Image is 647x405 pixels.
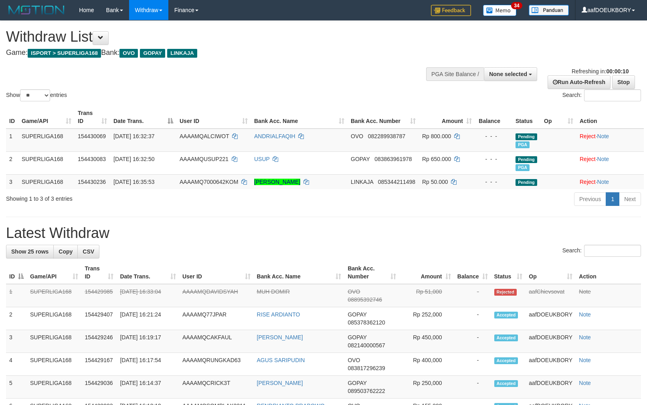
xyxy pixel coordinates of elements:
[81,284,117,307] td: 154429985
[6,174,18,189] td: 3
[6,225,641,241] h1: Latest Withdraw
[399,353,454,376] td: Rp 400,000
[113,179,154,185] span: [DATE] 16:35:53
[351,156,370,162] span: GOPAY
[18,129,75,152] td: SUPERLIGA168
[478,155,509,163] div: - - -
[117,284,179,307] td: [DATE] 16:33:04
[6,4,67,16] img: MOTION_logo.png
[18,106,75,129] th: Game/API: activate to sort column ascending
[422,156,451,162] span: Rp 650.000
[348,380,366,386] span: GOPAY
[75,106,110,129] th: Trans ID: activate to sort column ascending
[374,156,412,162] span: Copy 083863961978 to clipboard
[180,133,229,139] span: AAAAMQALCIWOT
[612,75,635,89] a: Stop
[257,334,303,341] a: [PERSON_NAME]
[179,284,254,307] td: AAAAMQDAVIDSYAH
[6,330,27,353] td: 3
[179,353,254,376] td: AAAAMQRUNGKAD63
[81,376,117,399] td: 154429036
[576,106,644,129] th: Action
[27,330,81,353] td: SUPERLIGA168
[454,353,491,376] td: -
[6,307,27,330] td: 2
[257,357,305,363] a: AGUS SARIPUDIN
[53,245,78,258] a: Copy
[6,261,27,284] th: ID: activate to sort column descending
[516,141,530,148] span: Marked by aafsoumeymey
[606,192,619,206] a: 1
[478,178,509,186] div: - - -
[351,179,373,185] span: LINKAJA
[6,191,264,203] div: Showing 1 to 3 of 3 entries
[606,68,629,75] strong: 00:00:10
[574,192,606,206] a: Previous
[6,89,67,101] label: Show entries
[257,311,300,318] a: RISE ARDIANTO
[348,319,385,326] span: Copy 085378362120 to clipboard
[526,376,576,399] td: aafDOEUKBORY
[489,71,527,77] span: None selected
[426,67,484,81] div: PGA Site Balance /
[597,179,609,185] a: Note
[348,334,366,341] span: GOPAY
[484,67,537,81] button: None selected
[351,133,363,139] span: OVO
[454,284,491,307] td: -
[399,284,454,307] td: Rp 51,000
[81,307,117,330] td: 154429407
[584,89,641,101] input: Search:
[378,179,415,185] span: Copy 085344211498 to clipboard
[562,245,641,257] label: Search:
[6,29,423,45] h1: Withdraw List
[180,156,228,162] span: AAAAMQUSUP221
[179,330,254,353] td: AAAAMQCAKFAUL
[27,284,81,307] td: SUPERLIGA168
[454,307,491,330] td: -
[529,5,569,16] img: panduan.png
[117,330,179,353] td: [DATE] 16:19:17
[516,179,537,186] span: Pending
[117,307,179,330] td: [DATE] 16:21:24
[78,179,106,185] span: 154430236
[483,5,517,16] img: Button%20Memo.svg
[18,151,75,174] td: SUPERLIGA168
[11,248,49,255] span: Show 25 rows
[516,133,537,140] span: Pending
[548,75,611,89] a: Run Auto-Refresh
[179,307,254,330] td: AAAAMQ77JPAR
[254,133,295,139] a: ANDRIALFAQIH
[579,357,591,363] a: Note
[368,133,405,139] span: Copy 082289938787 to clipboard
[6,49,423,57] h4: Game: Bank:
[597,156,609,162] a: Note
[422,133,451,139] span: Rp 800.000
[526,307,576,330] td: aafDOEUKBORY
[348,365,385,371] span: Copy 083817296239 to clipboard
[81,261,117,284] th: Trans ID: activate to sort column ascending
[399,376,454,399] td: Rp 250,000
[59,248,73,255] span: Copy
[81,353,117,376] td: 154429167
[257,380,303,386] a: [PERSON_NAME]
[6,284,27,307] td: 1
[83,248,94,255] span: CSV
[113,156,154,162] span: [DATE] 16:32:50
[491,261,526,284] th: Status: activate to sort column ascending
[348,342,385,349] span: Copy 082140000567 to clipboard
[580,133,596,139] a: Reject
[167,49,197,58] span: LINKAJA
[6,353,27,376] td: 4
[6,376,27,399] td: 5
[526,284,576,307] td: aafChievsovat
[422,179,448,185] span: Rp 50.000
[619,192,641,206] a: Next
[28,49,101,58] span: ISPORT > SUPERLIGA168
[419,106,475,129] th: Amount: activate to sort column ascending
[399,330,454,353] td: Rp 450,000
[110,106,176,129] th: Date Trans.: activate to sort column descending
[254,261,345,284] th: Bank Acc. Name: activate to sort column ascending
[494,334,518,341] span: Accepted
[576,261,641,284] th: Action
